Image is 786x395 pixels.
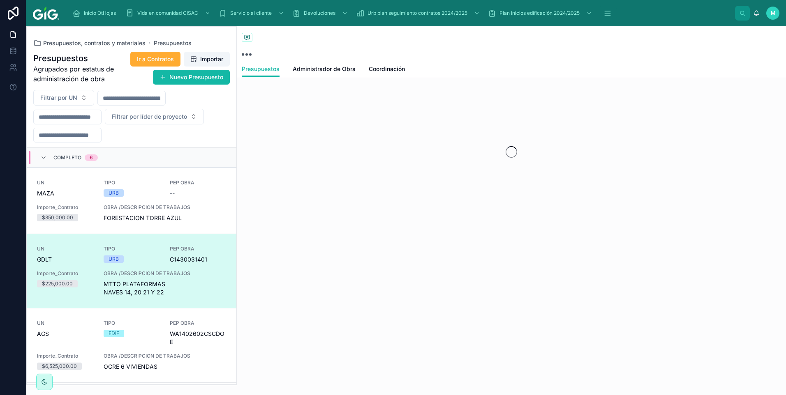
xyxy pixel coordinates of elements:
[37,204,94,211] span: Importe_Contrato
[84,10,116,16] span: Inicio OtHojas
[42,280,73,287] div: $225,000.00
[184,52,230,67] button: Importar
[104,270,227,277] span: OBRA /DESCRIPCION DE TRABAJOS
[771,10,775,16] span: M
[104,204,227,211] span: OBRA /DESCRIPCION DE TRABAJOS
[304,10,335,16] span: Devoluciones
[368,10,467,16] span: Urb plan seguimiento contratos 2024/2025
[43,39,146,47] span: Presupuestos, contratos y materiales
[33,53,121,64] h1: Presupuestos
[37,320,94,326] span: UN
[230,10,272,16] span: Servicio al cliente
[104,363,227,371] span: OCRE 6 VIVIENDAS
[37,330,49,338] span: AGS
[53,154,81,161] span: Completo
[33,39,146,47] a: Presupuestos, contratos y materiales
[104,246,160,252] span: TIPO
[27,234,236,308] a: UNGDLTTIPOURBPEP OBRAC1430031401Importe_Contrato$225,000.00OBRA /DESCRIPCION DE TRABAJOSMTTO PLAT...
[109,330,119,337] div: EDIF
[40,94,77,102] span: Filtrar por UN
[170,330,227,346] span: WA1402602CSCDOE
[37,189,54,197] span: MAZA
[27,308,236,382] a: UNAGSTIPOEDIFPEP OBRAWA1402602CSCDOEImporte_Contrato$6,525,000.00OBRA /DESCRIPCION DE TRABAJOSOCR...
[104,353,227,359] span: OBRA /DESCRIPCION DE TRABAJOS
[170,255,227,264] span: C1430031401
[216,6,288,21] a: Servicio al cliente
[37,255,52,264] span: GDLT
[200,55,223,63] span: Importar
[154,39,192,47] a: Presupuestos
[293,62,356,78] a: Administrador de Obra
[33,64,121,84] span: Agrupados por estatus de administración de obra
[70,6,122,21] a: Inicio OtHojas
[109,189,119,197] div: URB
[27,168,236,234] a: UNMAZATIPOURBPEP OBRA--Importe_Contrato$350,000.00OBRA /DESCRIPCION DE TRABAJOSFORESTACION TORRE ...
[104,280,227,296] span: MTTO PLATAFORMAS NAVES 14, 20 21 Y 22
[137,10,198,16] span: Vida en comunidad CISAC
[242,65,280,73] span: Presupuestos
[42,363,77,370] div: $6,525,000.00
[123,6,215,21] a: Vida en comunidad CISAC
[37,353,94,359] span: Importe_Contrato
[105,109,204,124] button: Select Button
[104,214,227,222] span: FORESTACION TORRE AZUL
[137,55,174,63] span: Ir a Contratos
[170,179,227,186] span: PEP OBRA
[109,255,119,263] div: URB
[104,179,160,186] span: TIPO
[170,189,175,197] span: --
[90,154,93,161] div: 6
[104,320,160,326] span: TIPO
[499,10,580,16] span: Plan Inicios edificación 2024/2025
[290,6,352,21] a: Devoluciones
[66,4,735,22] div: scrollable content
[37,179,94,186] span: UN
[37,270,94,277] span: Importe_Contrato
[33,7,59,20] img: App logo
[112,113,187,121] span: Filtrar por líder de proyecto
[33,90,94,106] button: Select Button
[37,246,94,252] span: UN
[369,65,405,73] span: Coordinación
[42,214,73,221] div: $350,000.00
[293,65,356,73] span: Administrador de Obra
[130,52,180,67] button: Ir a Contratos
[354,6,484,21] a: Urb plan seguimiento contratos 2024/2025
[485,6,596,21] a: Plan Inicios edificación 2024/2025
[153,70,230,85] button: Nuevo Presupuesto
[242,62,280,77] a: Presupuestos
[170,320,227,326] span: PEP OBRA
[369,62,405,78] a: Coordinación
[170,246,227,252] span: PEP OBRA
